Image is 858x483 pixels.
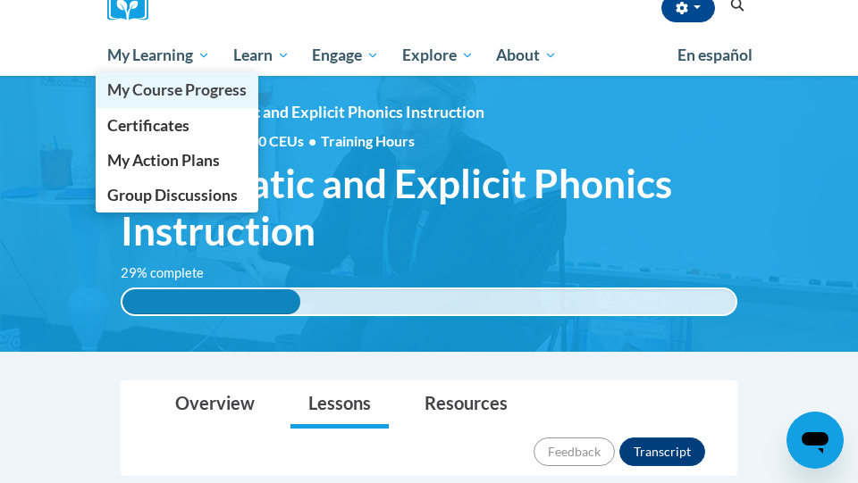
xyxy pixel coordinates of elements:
span: My Learning [107,45,210,66]
a: Lessons [290,381,389,429]
button: Transcript [619,437,705,466]
span: Training Hours [321,132,415,149]
div: Main menu [94,35,764,76]
span: 0.20 CEUs [239,131,321,151]
span: My Action Plans [107,151,220,170]
a: About [485,35,569,76]
a: Overview [157,381,273,429]
div: 29% [122,289,300,314]
span: Systematic and Explicit Phonics Instruction [183,103,484,121]
a: Explore [391,35,485,76]
button: Feedback [534,437,615,466]
span: Certificates [107,116,189,135]
a: Group Discussions [96,178,258,212]
span: My Course Progress [107,80,247,99]
a: En español [666,37,764,74]
iframe: Button to launch messaging window [786,412,844,469]
span: Group Discussions [107,186,238,204]
span: About [496,45,557,66]
span: Learn [233,45,290,66]
span: Systematic and Explicit Phonics Instruction [121,160,737,254]
a: My Learning [96,35,222,76]
a: Learn [222,35,301,76]
span: • [308,132,316,149]
a: Engage [300,35,391,76]
a: Certificates [96,108,258,143]
span: Explore [402,45,474,66]
span: En español [677,46,753,64]
a: My Action Plans [96,143,258,178]
label: 29% complete [121,263,223,283]
a: Resources [407,381,526,429]
span: Engage [312,45,379,66]
a: My Course Progress [96,72,258,107]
